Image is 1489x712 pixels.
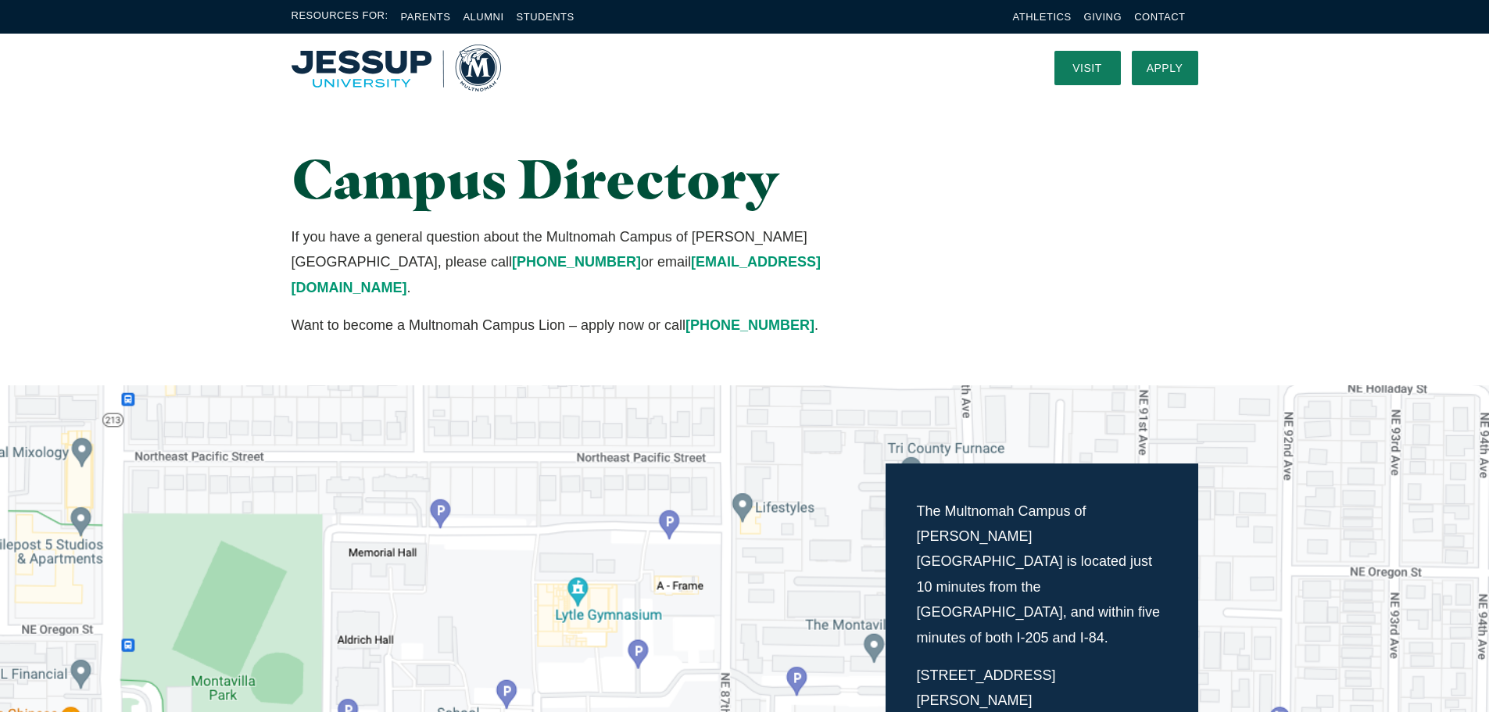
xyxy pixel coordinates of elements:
[292,45,501,91] img: Multnomah University Logo
[917,499,1167,650] p: The Multnomah Campus of [PERSON_NAME][GEOGRAPHIC_DATA] is located just 10 minutes from the [GEOGR...
[1132,51,1198,85] a: Apply
[517,11,574,23] a: Students
[1084,11,1122,23] a: Giving
[292,148,886,209] h1: Campus Directory
[463,11,503,23] a: Alumni
[401,11,451,23] a: Parents
[1134,11,1185,23] a: Contact
[292,45,501,91] a: Home
[292,313,886,338] p: Want to become a Multnomah Campus Lion – apply now or call .
[685,317,814,333] a: [PHONE_NUMBER]
[292,254,821,295] a: [EMAIL_ADDRESS][DOMAIN_NAME]
[1054,51,1121,85] a: Visit
[292,8,388,26] span: Resources For:
[292,224,886,300] p: If you have a general question about the Multnomah Campus of [PERSON_NAME][GEOGRAPHIC_DATA], plea...
[512,254,641,270] a: [PHONE_NUMBER]
[1013,11,1072,23] a: Athletics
